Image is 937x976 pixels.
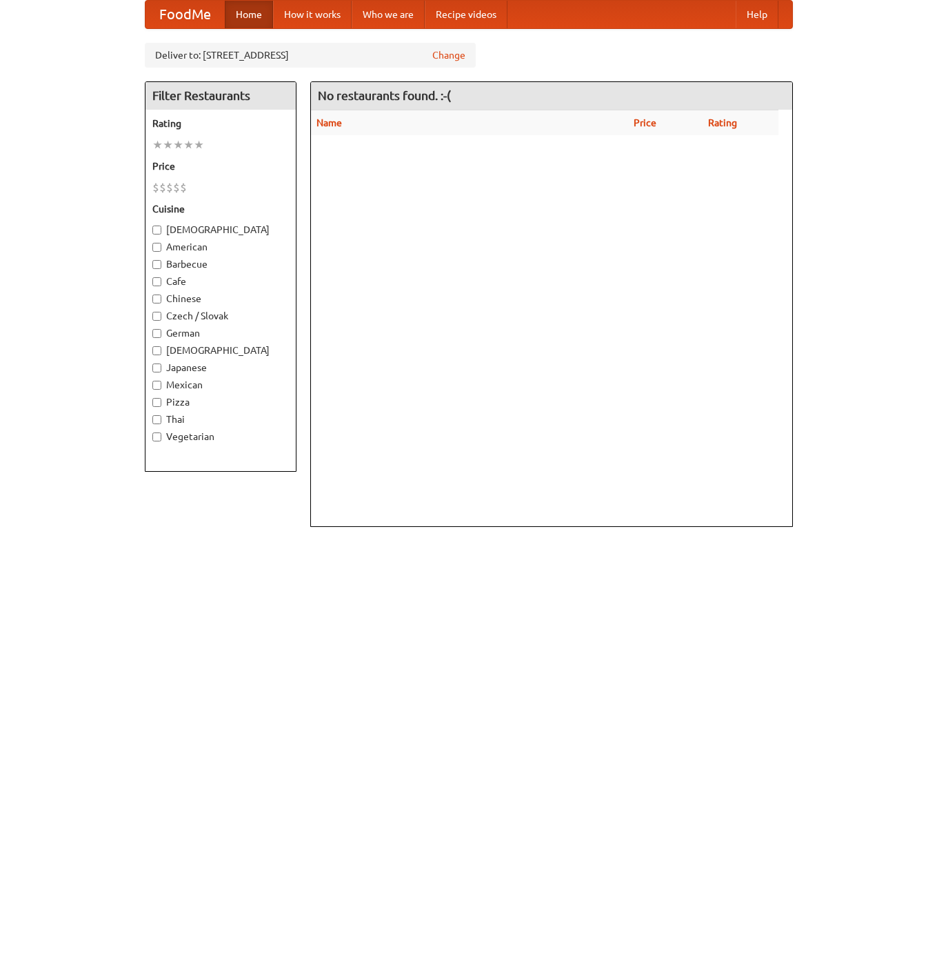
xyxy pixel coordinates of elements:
[152,260,161,269] input: Barbecue
[152,240,289,254] label: American
[152,180,159,195] li: $
[352,1,425,28] a: Who we are
[152,346,161,355] input: [DEMOGRAPHIC_DATA]
[152,159,289,173] h5: Price
[318,89,451,102] ng-pluralize: No restaurants found. :-(
[152,363,161,372] input: Japanese
[152,415,161,424] input: Thai
[152,309,289,323] label: Czech / Slovak
[273,1,352,28] a: How it works
[152,329,161,338] input: German
[152,257,289,271] label: Barbecue
[152,275,289,288] label: Cafe
[152,295,161,303] input: Chinese
[152,226,161,235] input: [DEMOGRAPHIC_DATA]
[152,430,289,444] label: Vegetarian
[173,180,180,195] li: $
[194,137,204,152] li: ★
[145,43,476,68] div: Deliver to: [STREET_ADDRESS]
[152,223,289,237] label: [DEMOGRAPHIC_DATA]
[166,180,173,195] li: $
[152,277,161,286] input: Cafe
[634,117,656,128] a: Price
[425,1,507,28] a: Recipe videos
[159,180,166,195] li: $
[152,412,289,426] label: Thai
[152,137,163,152] li: ★
[152,395,289,409] label: Pizza
[152,243,161,252] input: American
[152,361,289,375] label: Japanese
[145,1,225,28] a: FoodMe
[152,378,289,392] label: Mexican
[173,137,183,152] li: ★
[152,381,161,390] input: Mexican
[145,82,296,110] h4: Filter Restaurants
[736,1,778,28] a: Help
[316,117,342,128] a: Name
[163,137,173,152] li: ★
[152,202,289,216] h5: Cuisine
[152,326,289,340] label: German
[152,398,161,407] input: Pizza
[180,180,187,195] li: $
[183,137,194,152] li: ★
[152,432,161,441] input: Vegetarian
[152,292,289,306] label: Chinese
[152,343,289,357] label: [DEMOGRAPHIC_DATA]
[225,1,273,28] a: Home
[152,117,289,130] h5: Rating
[708,117,737,128] a: Rating
[432,48,465,62] a: Change
[152,312,161,321] input: Czech / Slovak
